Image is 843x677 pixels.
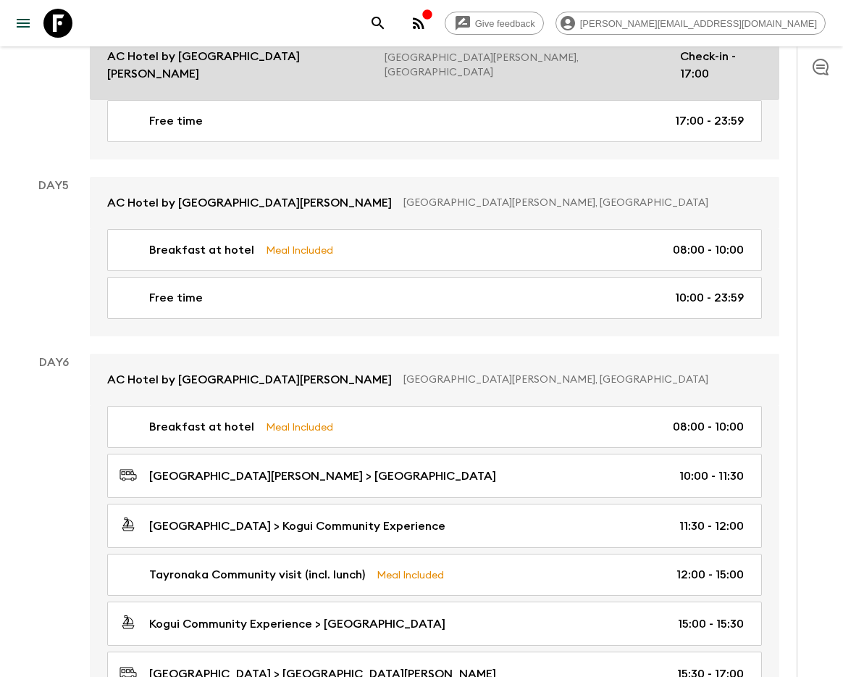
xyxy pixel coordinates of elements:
a: Tayronaka Community visit (incl. lunch)Meal Included12:00 - 15:00 [107,554,762,596]
p: 10:00 - 23:59 [675,289,744,307]
p: Breakfast at hotel [149,241,254,259]
a: Free time10:00 - 23:59 [107,277,762,319]
a: AC Hotel by [GEOGRAPHIC_DATA][PERSON_NAME][GEOGRAPHIC_DATA][PERSON_NAME], [GEOGRAPHIC_DATA] [90,177,779,229]
a: Free time17:00 - 23:59 [107,100,762,142]
p: 11:30 - 12:00 [679,518,744,535]
p: Free time [149,289,203,307]
p: Meal Included [266,242,333,258]
p: Check-in - 17:00 [680,48,762,83]
a: [GEOGRAPHIC_DATA][PERSON_NAME] > [GEOGRAPHIC_DATA]10:00 - 11:30 [107,454,762,498]
p: 17:00 - 23:59 [675,112,744,130]
p: Meal Included [266,419,333,435]
p: [GEOGRAPHIC_DATA][PERSON_NAME], [GEOGRAPHIC_DATA] [403,373,750,387]
p: [GEOGRAPHIC_DATA] > Kogui Community Experience [149,518,445,535]
p: Day 6 [17,354,90,371]
p: AC Hotel by [GEOGRAPHIC_DATA][PERSON_NAME] [107,371,392,389]
p: 08:00 - 10:00 [673,418,744,436]
p: 10:00 - 11:30 [679,468,744,485]
p: [GEOGRAPHIC_DATA][PERSON_NAME], [GEOGRAPHIC_DATA] [385,51,669,80]
p: [GEOGRAPHIC_DATA][PERSON_NAME] > [GEOGRAPHIC_DATA] [149,468,496,485]
p: Meal Included [377,567,444,583]
a: [GEOGRAPHIC_DATA] > Kogui Community Experience11:30 - 12:00 [107,504,762,548]
p: Tayronaka Community visit (incl. lunch) [149,566,365,583]
p: AC Hotel by [GEOGRAPHIC_DATA][PERSON_NAME] [107,194,392,212]
a: Breakfast at hotelMeal Included08:00 - 10:00 [107,406,762,448]
p: 08:00 - 10:00 [673,241,744,259]
a: Breakfast at hotelMeal Included08:00 - 10:00 [107,229,762,271]
p: Kogui Community Experience > [GEOGRAPHIC_DATA] [149,615,445,633]
button: menu [9,9,38,38]
span: [PERSON_NAME][EMAIL_ADDRESS][DOMAIN_NAME] [572,18,825,29]
p: [GEOGRAPHIC_DATA][PERSON_NAME], [GEOGRAPHIC_DATA] [403,196,750,210]
p: Breakfast at hotel [149,418,254,436]
div: [PERSON_NAME][EMAIL_ADDRESS][DOMAIN_NAME] [555,12,826,35]
a: Give feedback [445,12,544,35]
p: AC Hotel by [GEOGRAPHIC_DATA][PERSON_NAME] [107,48,373,83]
p: Free time [149,112,203,130]
p: 12:00 - 15:00 [676,566,744,583]
a: AC Hotel by [GEOGRAPHIC_DATA][PERSON_NAME][GEOGRAPHIC_DATA][PERSON_NAME], [GEOGRAPHIC_DATA] [90,354,779,406]
span: Give feedback [467,18,543,29]
p: Day 5 [17,177,90,194]
p: 15:00 - 15:30 [678,615,744,633]
a: AC Hotel by [GEOGRAPHIC_DATA][PERSON_NAME][GEOGRAPHIC_DATA][PERSON_NAME], [GEOGRAPHIC_DATA]Check-... [90,30,779,100]
a: Kogui Community Experience > [GEOGRAPHIC_DATA]15:00 - 15:30 [107,602,762,646]
button: search adventures [364,9,393,38]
